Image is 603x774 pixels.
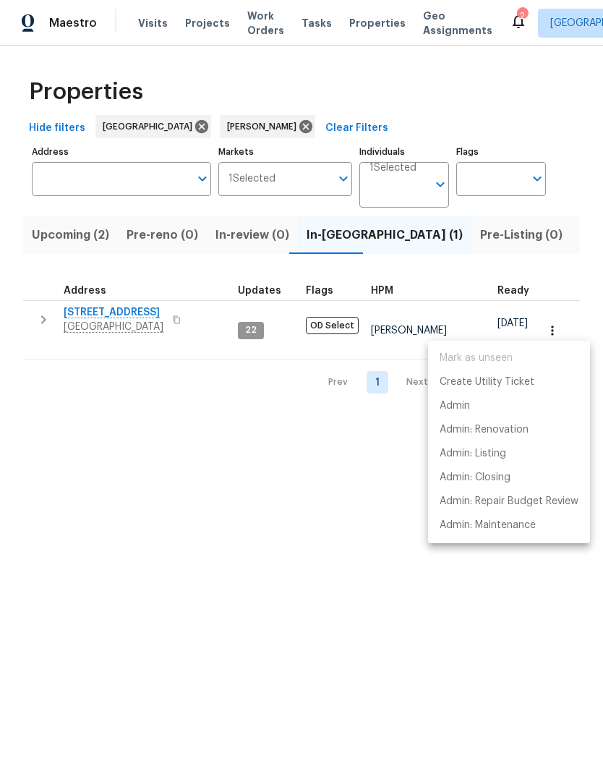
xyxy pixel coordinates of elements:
[440,518,536,533] p: Admin: Maintenance
[440,494,578,509] p: Admin: Repair Budget Review
[440,470,510,485] p: Admin: Closing
[440,375,534,390] p: Create Utility Ticket
[440,399,470,414] p: Admin
[440,446,506,462] p: Admin: Listing
[440,422,529,438] p: Admin: Renovation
